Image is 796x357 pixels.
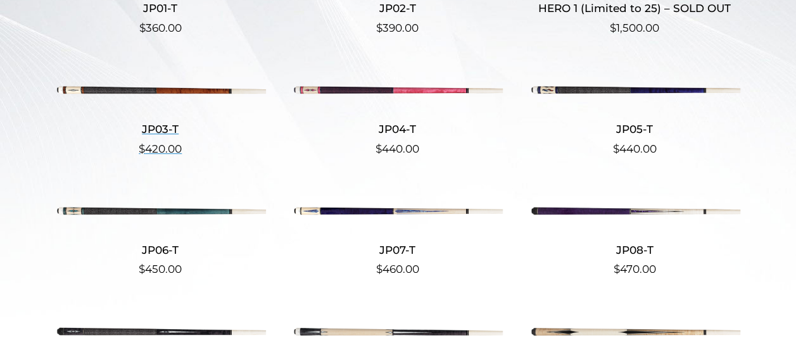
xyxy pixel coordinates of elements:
span: $ [376,22,382,34]
span: $ [139,142,145,155]
h2: JP08-T [529,238,740,261]
h2: JP05-T [529,117,740,141]
img: JP07-T [292,193,503,228]
h2: JP04-T [292,117,503,141]
span: $ [139,22,146,34]
bdi: 1,500.00 [610,22,659,34]
bdi: 470.00 [614,263,656,275]
span: $ [139,263,145,275]
a: JP08-T $470.00 [529,193,740,278]
img: JP06-T [55,193,266,228]
img: JP10-T [292,313,503,348]
bdi: 440.00 [613,142,657,155]
span: $ [613,142,619,155]
img: JP04-T [292,72,503,107]
img: JP09-T [55,313,266,348]
span: $ [614,263,620,275]
bdi: 460.00 [376,263,419,275]
a: JP07-T $460.00 [292,193,503,278]
bdi: 390.00 [376,22,419,34]
a: JP06-T $450.00 [55,193,266,278]
a: JP05-T $440.00 [529,72,740,157]
img: JP05-T [529,72,740,107]
bdi: 420.00 [139,142,182,155]
span: $ [610,22,616,34]
bdi: 360.00 [139,22,182,34]
span: $ [376,142,382,155]
a: JP03-T $420.00 [55,72,266,157]
h2: JP07-T [292,238,503,261]
span: $ [376,263,382,275]
a: JP04-T $440.00 [292,72,503,157]
bdi: 450.00 [139,263,182,275]
img: JP03-T [55,72,266,107]
img: JP08-T [529,193,740,228]
h2: JP06-T [55,238,266,261]
img: JP11-T [529,313,740,348]
bdi: 440.00 [376,142,419,155]
h2: JP03-T [55,117,266,141]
